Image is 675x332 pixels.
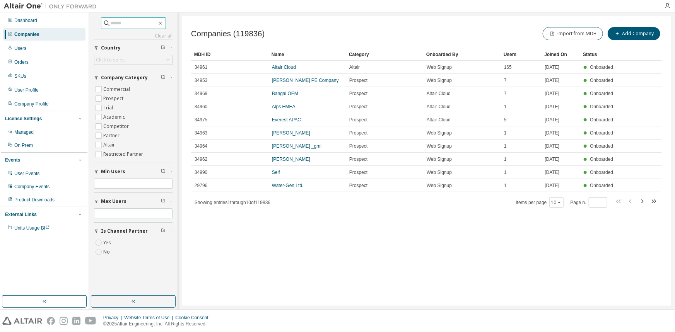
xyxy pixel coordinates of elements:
[504,104,507,110] span: 1
[427,77,452,83] span: Web Signup
[349,64,360,70] span: Altair
[504,117,507,123] span: 5
[14,45,26,51] div: Users
[272,170,280,175] a: Self
[5,157,20,163] div: Events
[14,87,39,93] div: User Profile
[349,156,367,162] span: Prospect
[427,104,451,110] span: Altair Cloud
[504,64,512,70] span: 165
[175,315,213,321] div: Cookie Consent
[103,140,116,150] label: Altair
[545,48,577,61] div: Joined On
[60,317,68,325] img: instagram.svg
[272,65,296,70] a: Altair Cloud
[349,169,367,175] span: Prospect
[545,169,560,175] span: [DATE]
[349,117,367,123] span: Prospect
[545,117,560,123] span: [DATE]
[14,197,55,203] div: Product Downloads
[427,64,452,70] span: Web Signup
[590,170,613,175] span: Onboarded
[103,238,113,247] label: Yes
[427,156,452,162] span: Web Signup
[103,85,132,94] label: Commercial
[504,130,507,136] span: 1
[545,77,560,83] span: [DATE]
[194,48,265,61] div: MDH ID
[551,199,562,206] button: 10
[504,143,507,149] span: 1
[349,104,367,110] span: Prospect
[272,183,304,188] a: Water-Gen Ltd.
[590,117,613,123] span: Onboarded
[590,143,613,149] span: Onboarded
[72,317,80,325] img: linkedin.svg
[590,65,613,70] span: Onboarded
[101,45,121,51] span: Country
[103,131,121,140] label: Partner
[14,170,39,177] div: User Events
[272,91,298,96] a: Bangal OEM
[272,143,321,149] a: [PERSON_NAME] _gml
[14,101,49,107] div: Company Profile
[103,103,114,112] label: Trial
[195,64,207,70] span: 34961
[94,69,173,86] button: Company Category
[5,211,37,218] div: External Links
[272,157,310,162] a: [PERSON_NAME]
[101,75,148,81] span: Company Category
[94,193,173,210] button: Max Users
[195,90,207,97] span: 34969
[161,198,166,204] span: Clear filter
[272,104,296,109] a: Alps EMEA
[191,29,265,38] span: Companies (119836)
[504,182,507,189] span: 1
[545,104,560,110] span: [DATE]
[94,33,173,39] a: Clear all
[103,122,130,131] label: Competitor
[103,315,124,321] div: Privacy
[504,90,507,97] span: 7
[590,157,613,162] span: Onboarded
[124,315,175,321] div: Website Terms of Use
[349,143,367,149] span: Prospect
[272,78,339,83] a: [PERSON_NAME] PE Company
[516,197,564,208] span: Items per page
[427,169,452,175] span: Web Signup
[195,104,207,110] span: 34960
[543,27,603,40] button: Import from MDH
[96,57,126,63] div: Click to select
[101,169,125,175] span: Min Users
[94,39,173,56] button: Country
[14,225,50,231] span: Units Usage BI
[349,90,367,97] span: Prospect
[427,90,451,97] span: Altair Cloud
[590,91,613,96] span: Onboarded
[5,116,42,122] div: License Settings
[590,130,613,136] span: Onboarded
[94,55,172,65] div: Click to select
[272,130,310,136] a: [PERSON_NAME]
[545,90,560,97] span: [DATE]
[545,182,560,189] span: [DATE]
[608,27,660,40] button: Add Company
[103,321,213,327] p: © 2025 Altair Engineering, Inc. All Rights Reserved.
[195,77,207,83] span: 34953
[103,94,125,103] label: Prospect
[427,182,452,189] span: Web Signup
[504,156,507,162] span: 1
[195,182,207,189] span: 29796
[14,129,34,135] div: Managed
[426,48,497,61] div: Onboarded By
[349,77,367,83] span: Prospect
[161,169,166,175] span: Clear filter
[2,317,42,325] img: altair_logo.svg
[272,117,301,123] a: Everest APAC
[94,163,173,180] button: Min Users
[101,198,126,204] span: Max Users
[504,77,507,83] span: 7
[590,104,613,109] span: Onboarded
[427,130,452,136] span: Web Signup
[14,31,39,37] div: Companies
